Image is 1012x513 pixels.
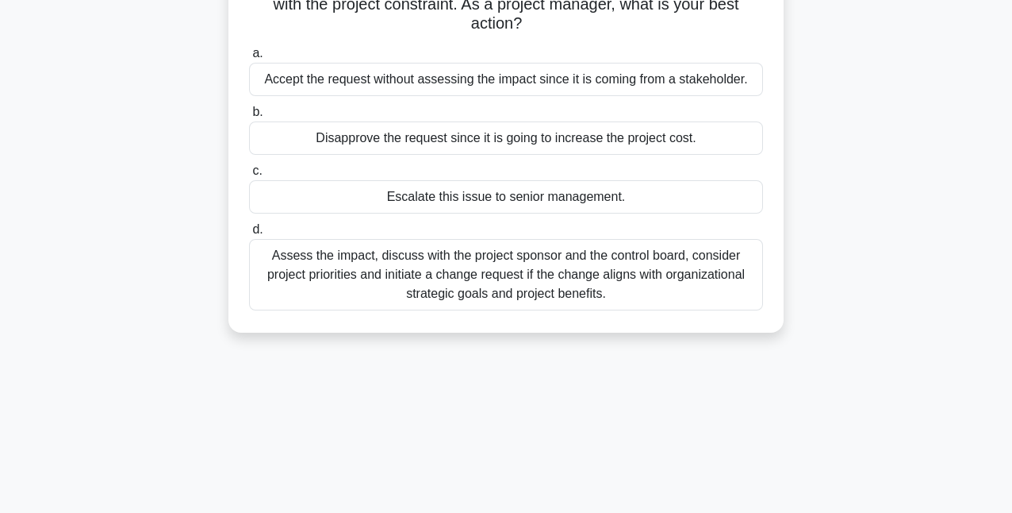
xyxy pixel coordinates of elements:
[252,222,263,236] span: d.
[252,105,263,118] span: b.
[252,46,263,60] span: a.
[249,63,763,96] div: Accept the request without assessing the impact since it is coming from a stakeholder.
[249,121,763,155] div: Disapprove the request since it is going to increase the project cost.
[252,164,262,177] span: c.
[249,180,763,214] div: Escalate this issue to senior management.
[249,239,763,310] div: Assess the impact, discuss with the project sponsor and the control board, consider project prior...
